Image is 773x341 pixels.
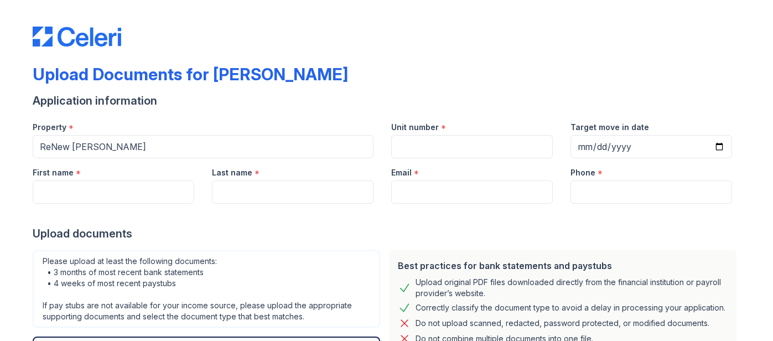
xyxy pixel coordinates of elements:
[33,93,741,108] div: Application information
[391,167,412,178] label: Email
[416,277,728,299] div: Upload original PDF files downloaded directly from the financial institution or payroll provider’...
[33,167,74,178] label: First name
[416,301,725,314] div: Correctly classify the document type to avoid a delay in processing your application.
[416,317,709,330] div: Do not upload scanned, redacted, password protected, or modified documents.
[33,122,66,133] label: Property
[570,122,649,133] label: Target move in date
[212,167,252,178] label: Last name
[398,259,728,272] div: Best practices for bank statements and paystubs
[391,122,439,133] label: Unit number
[33,27,121,46] img: CE_Logo_Blue-a8612792a0a2168367f1c8372b55b34899dd931a85d93a1a3d3e32e68fde9ad4.png
[33,64,348,84] div: Upload Documents for [PERSON_NAME]
[33,226,741,241] div: Upload documents
[570,167,595,178] label: Phone
[33,250,380,328] div: Please upload at least the following documents: • 3 months of most recent bank statements • 4 wee...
